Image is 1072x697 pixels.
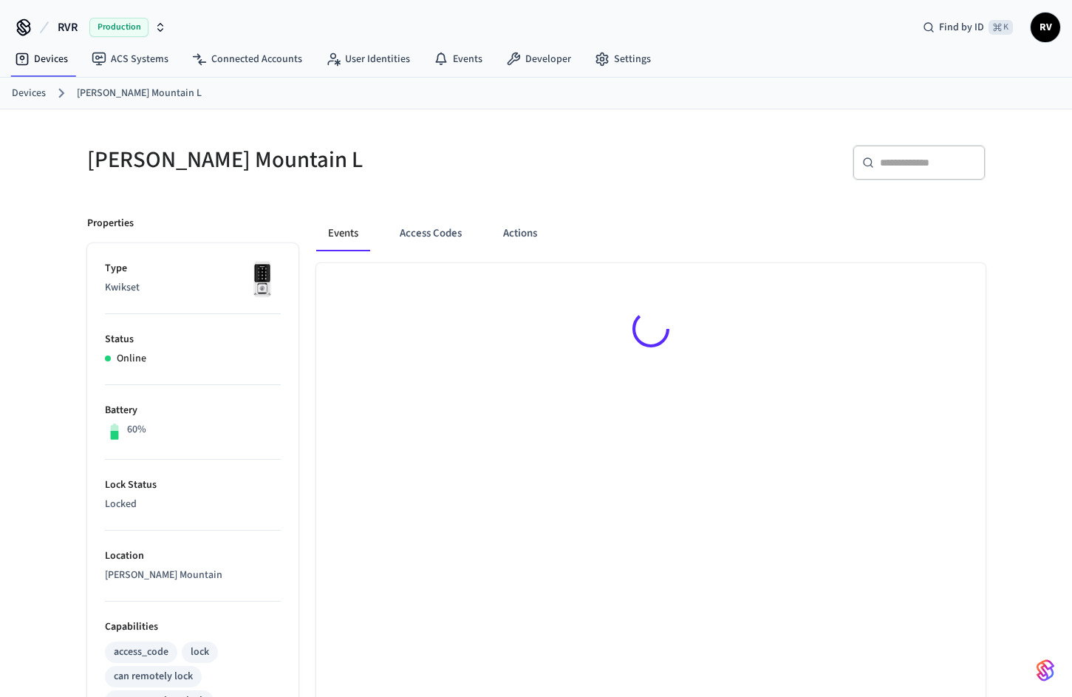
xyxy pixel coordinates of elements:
[989,20,1013,35] span: ⌘ K
[114,669,193,684] div: can remotely lock
[58,18,78,36] span: RVR
[105,497,281,512] p: Locked
[105,548,281,564] p: Location
[105,477,281,493] p: Lock Status
[105,332,281,347] p: Status
[105,568,281,583] p: [PERSON_NAME] Mountain
[77,86,202,101] a: [PERSON_NAME] Mountain L
[422,46,494,72] a: Events
[3,46,80,72] a: Devices
[87,145,528,175] h5: [PERSON_NAME] Mountain L
[87,216,134,231] p: Properties
[1031,13,1060,42] button: RV
[105,261,281,276] p: Type
[191,645,209,660] div: lock
[127,422,146,438] p: 60%
[244,261,281,298] img: Kwikset Halo Touchscreen Wifi Enabled Smart Lock, Polished Chrome, Front
[1032,14,1059,41] span: RV
[1037,659,1054,682] img: SeamLogoGradient.69752ec5.svg
[105,403,281,418] p: Battery
[114,645,168,660] div: access_code
[494,46,583,72] a: Developer
[911,14,1025,41] div: Find by ID⌘ K
[12,86,46,101] a: Devices
[117,351,146,367] p: Online
[491,216,549,251] button: Actions
[105,280,281,296] p: Kwikset
[105,619,281,635] p: Capabilities
[316,216,986,251] div: ant example
[388,216,474,251] button: Access Codes
[314,46,422,72] a: User Identities
[316,216,370,251] button: Events
[89,18,148,37] span: Production
[180,46,314,72] a: Connected Accounts
[80,46,180,72] a: ACS Systems
[939,20,984,35] span: Find by ID
[583,46,663,72] a: Settings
